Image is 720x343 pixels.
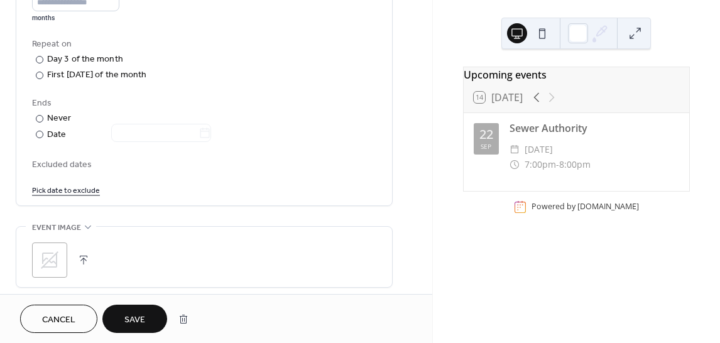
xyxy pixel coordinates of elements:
div: Day 3 of the month [47,53,123,66]
div: Date [47,128,211,142]
div: months [32,14,119,23]
span: Pick date to exclude [32,184,100,197]
span: - [556,157,559,172]
div: ​ [510,142,520,157]
div: Repeat on [32,38,374,51]
div: ; [32,242,67,278]
div: Sewer Authority [510,121,679,136]
span: Cancel [42,313,75,327]
a: [DOMAIN_NAME] [577,202,639,212]
button: Save [102,305,167,333]
span: Event image [32,221,81,234]
div: Sep [481,143,491,150]
button: Cancel [20,305,97,333]
span: [DATE] [525,142,553,157]
span: Excluded dates [32,158,376,171]
div: Ends [32,97,374,110]
span: 7:00pm [525,157,556,172]
div: 22 [479,128,493,141]
div: Powered by [532,202,639,212]
div: First [DATE] of the month [47,68,147,82]
span: Save [124,313,145,327]
div: Never [47,112,72,125]
div: Upcoming events [464,67,689,82]
div: ​ [510,157,520,172]
span: 8:00pm [559,157,591,172]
